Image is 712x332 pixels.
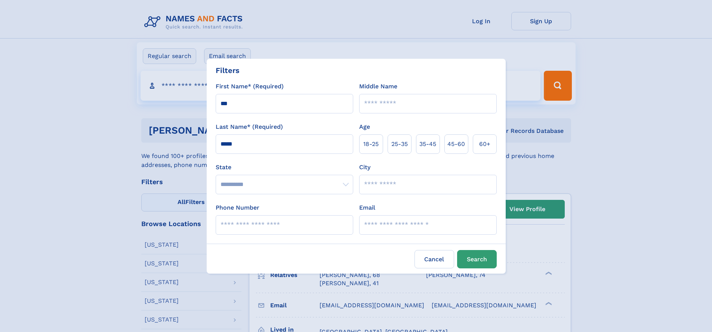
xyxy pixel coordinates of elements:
span: 60+ [479,140,490,149]
label: Last Name* (Required) [216,122,283,131]
label: First Name* (Required) [216,82,284,91]
label: Middle Name [359,82,397,91]
label: City [359,163,370,172]
div: Filters [216,65,240,76]
span: 45‑60 [447,140,465,149]
label: State [216,163,353,172]
span: 18‑25 [363,140,379,149]
label: Age [359,122,370,131]
span: 25‑35 [391,140,408,149]
label: Cancel [414,250,454,268]
button: Search [457,250,497,268]
span: 35‑45 [419,140,436,149]
label: Email [359,203,375,212]
label: Phone Number [216,203,259,212]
